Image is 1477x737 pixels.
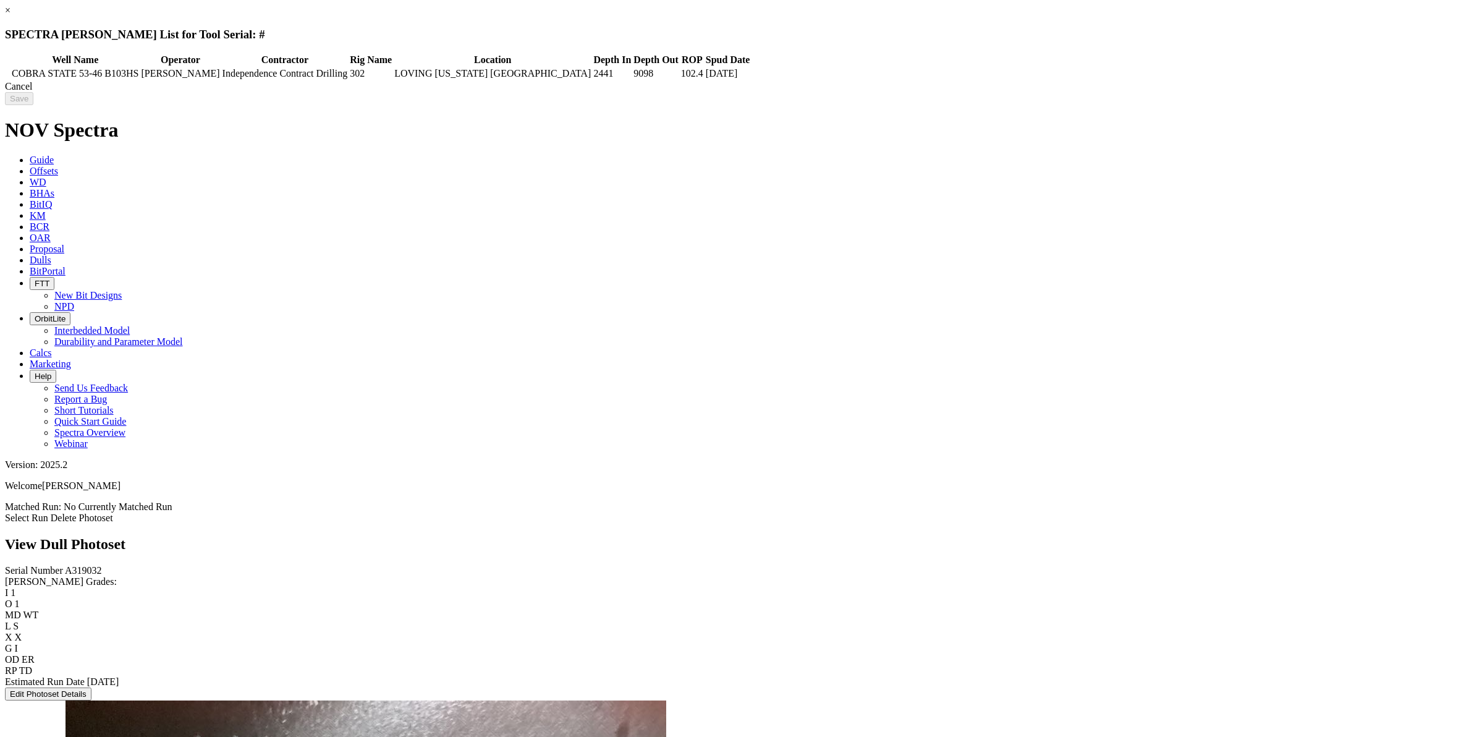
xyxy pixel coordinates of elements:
[42,480,121,491] span: [PERSON_NAME]
[30,244,64,254] span: Proposal
[5,28,1472,41] h3: SPECTRA [PERSON_NAME] List for Tool Serial: #
[19,665,32,676] span: TD
[30,266,66,276] span: BitPortal
[633,67,679,80] td: 9098
[5,587,8,598] label: I
[5,565,63,576] label: Serial Number
[54,336,183,347] a: Durability and Parameter Model
[35,372,51,381] span: Help
[11,587,15,598] span: 1
[5,665,17,676] label: RP
[705,54,751,66] th: Spud Date
[54,290,122,300] a: New Bit Designs
[5,501,61,512] span: Matched Run:
[633,54,679,66] th: Depth Out
[5,576,1472,587] div: [PERSON_NAME] Grades:
[30,221,49,232] span: BCR
[30,210,46,221] span: KM
[11,54,139,66] th: Well Name
[5,92,33,105] input: Save
[5,459,1472,471] div: Version: 2025.2
[5,643,12,654] label: G
[30,166,58,176] span: Offsets
[54,416,126,427] a: Quick Start Guide
[22,654,34,665] span: ER
[15,632,22,642] span: X
[5,632,12,642] label: X
[13,621,19,631] span: S
[30,347,52,358] span: Calcs
[87,676,119,687] span: [DATE]
[349,67,392,80] td: 302
[23,610,39,620] span: WT
[11,67,139,80] td: COBRA STATE 53-46 B103HS
[54,438,88,449] a: Webinar
[5,119,1472,142] h1: NOV Spectra
[15,599,20,609] span: 1
[30,232,51,243] span: OAR
[680,67,704,80] td: 102.4
[30,177,46,187] span: WD
[64,501,172,512] span: No Currently Matched Run
[222,54,349,66] th: Contractor
[30,255,51,265] span: Dulls
[593,54,632,66] th: Depth In
[65,565,102,576] span: A319032
[5,621,11,631] label: L
[394,67,591,80] td: LOVING [US_STATE] [GEOGRAPHIC_DATA]
[30,188,54,198] span: BHAs
[680,54,704,66] th: ROP
[705,67,751,80] td: [DATE]
[5,480,1472,492] p: Welcome
[222,67,349,80] td: Independence Contract Drilling
[30,359,71,369] span: Marketing
[54,394,107,404] a: Report a Bug
[5,536,1472,553] h2: View Dull Photoset
[54,325,130,336] a: Interbedded Model
[54,427,125,438] a: Spectra Overview
[54,301,74,312] a: NPD
[394,54,591,66] th: Location
[5,610,21,620] label: MD
[593,67,632,80] td: 2441
[140,54,220,66] th: Operator
[5,513,48,523] a: Select Run
[30,199,52,210] span: BitIQ
[349,54,392,66] th: Rig Name
[54,405,114,415] a: Short Tutorials
[5,654,19,665] label: OD
[5,688,91,701] button: Edit Photoset Details
[54,383,128,393] a: Send Us Feedback
[140,67,220,80] td: [PERSON_NAME]
[5,5,11,15] a: ×
[5,676,85,687] label: Estimated Run Date
[35,279,49,288] span: FTT
[35,314,66,323] span: OrbitLite
[5,599,12,609] label: O
[51,513,113,523] a: Delete Photoset
[5,81,1472,92] div: Cancel
[30,155,54,165] span: Guide
[15,643,18,654] span: I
